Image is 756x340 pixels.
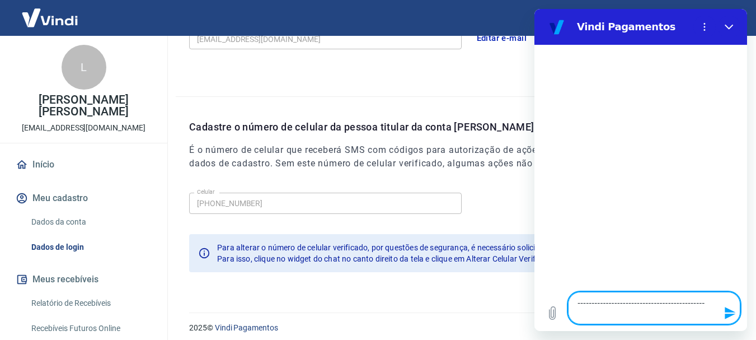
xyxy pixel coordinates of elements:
[9,94,158,118] p: [PERSON_NAME] [PERSON_NAME]
[215,323,278,332] a: Vindi Pagamentos
[702,8,743,29] button: Sair
[27,236,154,259] a: Dados de login
[62,45,106,90] div: L
[534,9,747,331] iframe: Janela de mensagens
[217,254,557,263] span: Para isso, clique no widget do chat no canto direito da tela e clique em Alterar Celular Verificado.
[471,26,533,50] button: Editar e-mail
[27,292,154,315] a: Relatório de Recebíveis
[217,243,678,252] span: Para alterar o número de celular verificado, por questões de segurança, é necessário solicitar di...
[13,152,154,177] a: Início
[22,122,145,134] p: [EMAIL_ADDRESS][DOMAIN_NAME]
[13,186,154,211] button: Meu cadastro
[189,143,743,170] h6: É o número de celular que receberá SMS com códigos para autorização de ações específicas na conta...
[197,188,215,196] label: Celular
[189,119,743,134] p: Cadastre o número de celular da pessoa titular da conta [PERSON_NAME]
[13,267,154,292] button: Meus recebíveis
[27,317,154,340] a: Recebíveis Futuros Online
[27,211,154,234] a: Dados da conta
[13,1,86,35] img: Vindi
[189,322,729,334] p: 2025 ©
